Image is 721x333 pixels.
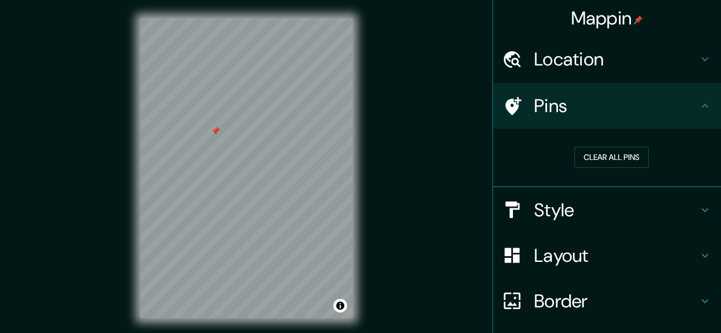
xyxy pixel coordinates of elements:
[333,299,347,313] button: Toggle attribution
[534,94,698,117] h4: Pins
[575,147,649,168] button: Clear all pins
[534,48,698,71] h4: Location
[620,289,708,320] iframe: Help widget launcher
[140,18,353,318] canvas: Map
[493,187,721,233] div: Style
[493,278,721,324] div: Border
[571,7,643,30] h4: Mappin
[534,244,698,267] h4: Layout
[493,36,721,82] div: Location
[493,233,721,278] div: Layout
[634,15,643,24] img: pin-icon.png
[493,83,721,129] div: Pins
[534,199,698,221] h4: Style
[534,290,698,313] h4: Border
